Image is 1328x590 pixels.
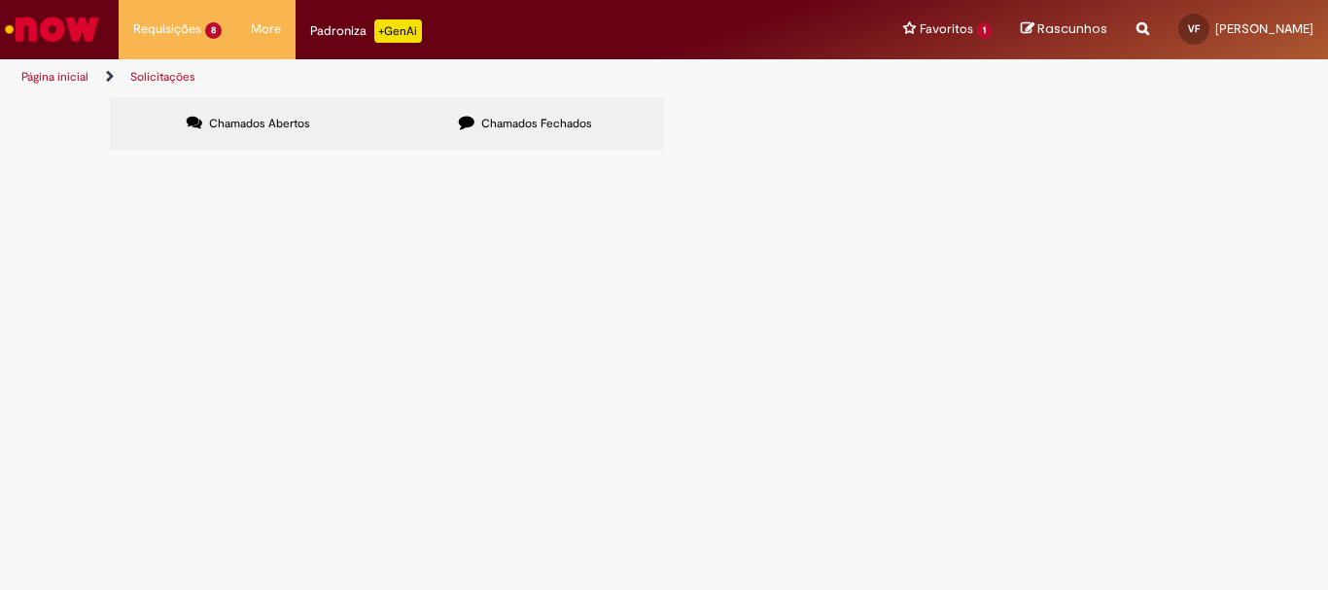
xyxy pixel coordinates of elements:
[1188,22,1200,35] span: VF
[15,59,871,95] ul: Trilhas de página
[920,19,973,39] span: Favoritos
[481,116,592,131] span: Chamados Fechados
[1021,20,1107,39] a: Rascunhos
[133,19,201,39] span: Requisições
[977,22,992,39] span: 1
[1037,19,1107,38] span: Rascunhos
[310,19,422,43] div: Padroniza
[374,19,422,43] p: +GenAi
[251,19,281,39] span: More
[209,116,310,131] span: Chamados Abertos
[130,69,195,85] a: Solicitações
[205,22,222,39] span: 8
[21,69,88,85] a: Página inicial
[2,10,102,49] img: ServiceNow
[1215,20,1313,37] span: [PERSON_NAME]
